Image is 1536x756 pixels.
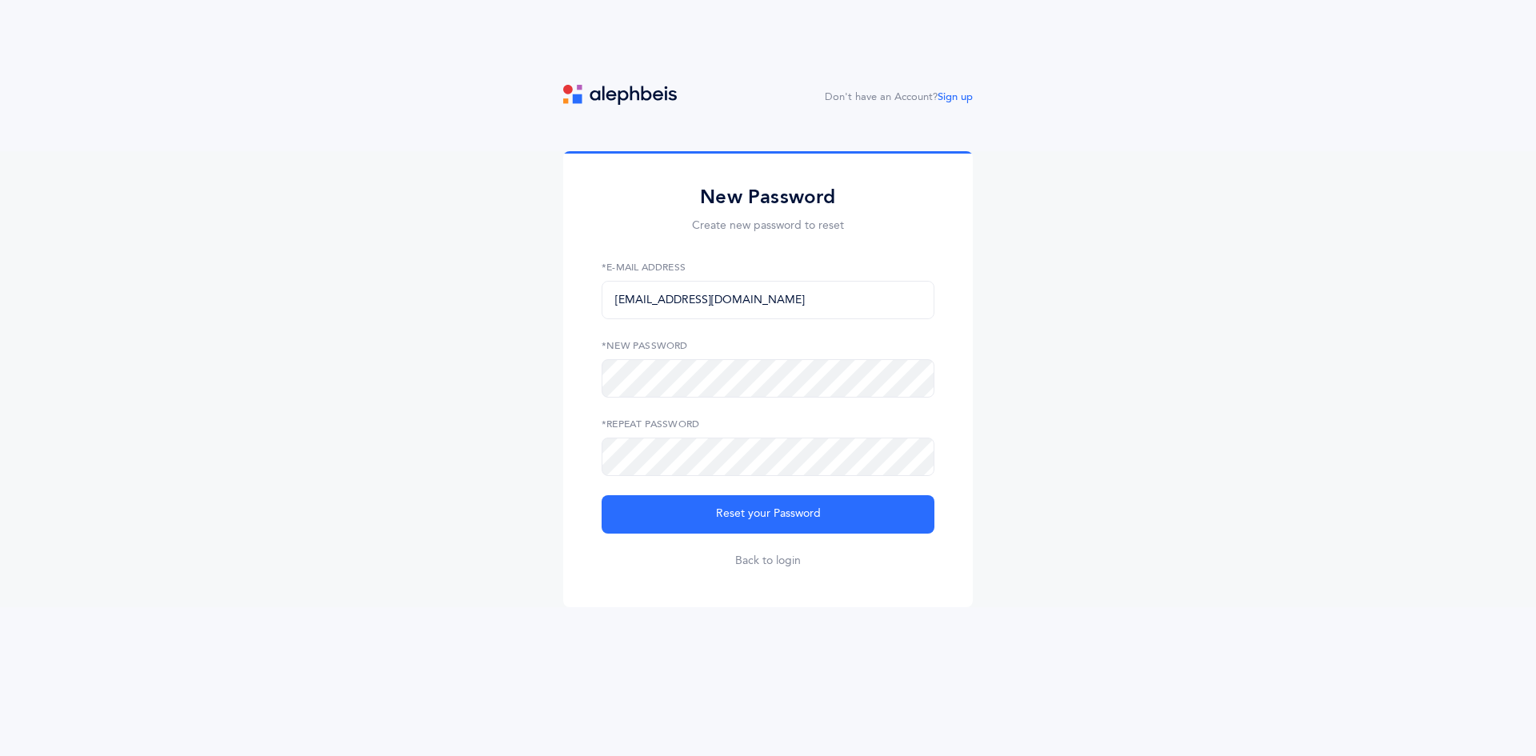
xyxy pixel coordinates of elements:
p: Create new password to reset [602,218,934,234]
a: Back to login [735,553,801,569]
label: *New Password [602,338,934,353]
a: Sign up [938,91,973,102]
span: Reset your Password [716,506,821,522]
h2: New Password [602,185,934,210]
div: Don't have an Account? [825,90,973,106]
iframe: Drift Widget Chat Controller [1456,676,1517,737]
label: *E-Mail Address [602,260,934,274]
label: *Repeat Password [602,417,934,431]
button: Reset your Password [602,495,934,534]
img: logo.svg [563,85,677,105]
